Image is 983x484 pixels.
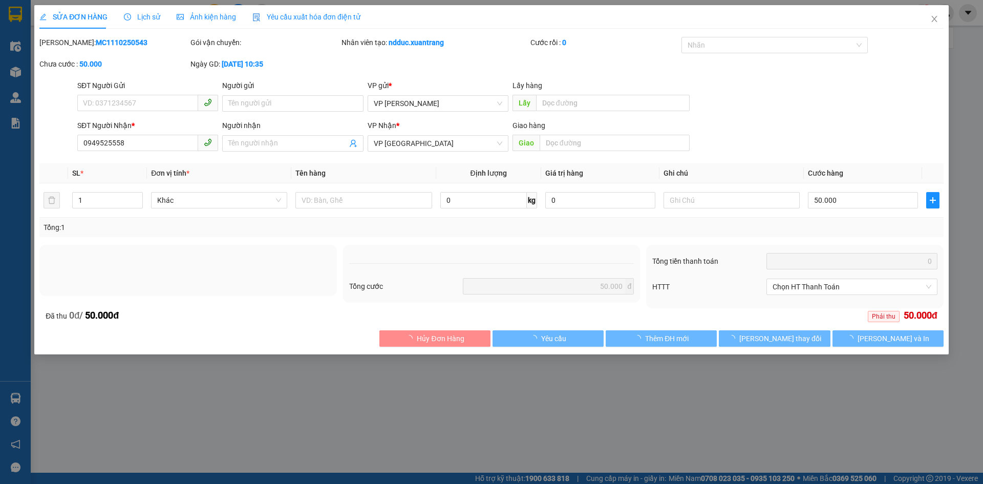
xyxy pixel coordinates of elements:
strong: 50.000 đ [904,310,937,321]
div: [PERSON_NAME]: [39,37,188,48]
span: Khác [157,193,281,208]
span: phone [204,138,212,146]
label: Tổng tiền thanh toán [652,257,723,265]
b: MC1110250543 [96,38,147,47]
div: Người nhận [222,120,363,131]
button: Hủy Đơn Hàng [379,330,490,347]
span: Tên hàng [295,169,326,177]
span: Lấy [512,95,536,111]
div: SĐT Người Gửi [77,80,218,91]
div: Gói vận chuyển: [190,37,339,48]
span: Chọn HT Thanh Toán [773,279,931,294]
button: delete [44,192,60,208]
span: [PERSON_NAME] và In [858,333,929,344]
span: Yêu cầu xuất hóa đơn điện tử [252,13,360,21]
span: Đơn vị tính [151,169,189,177]
span: user-add [349,139,357,148]
span: loading [530,335,541,342]
span: plus [927,196,939,204]
span: Ảnh kiện hàng [177,13,236,21]
span: picture [177,13,184,20]
span: Cước hàng [808,169,843,177]
span: đ [625,279,633,294]
div: Chưa cước : [39,58,188,70]
span: Phải thu [868,311,900,322]
label: HTTT [652,283,675,291]
div: Người gửi [222,80,363,91]
span: loading [634,335,645,342]
button: Yêu cầu [493,330,604,347]
span: Thêm ĐH mới [645,333,689,344]
span: Lấy hàng [512,81,542,90]
span: phone [204,98,212,107]
span: VP Nhận [368,121,396,130]
div: VP gửi [368,80,508,91]
span: 0 đ/ [67,310,83,321]
div: Cước rồi : [530,37,679,48]
span: edit [39,13,47,20]
span: Giá trị hàng [545,169,583,177]
span: VP HÀ NỘI [374,136,502,151]
div: SĐT Người Nhận [77,120,218,131]
span: clock-circle [124,13,131,20]
button: Thêm ĐH mới [606,330,717,347]
span: VP MỘC CHÂU [374,96,502,111]
input: Dọc đường [540,135,690,151]
button: [PERSON_NAME] thay đổi [719,330,830,347]
span: close [930,15,938,23]
img: icon [252,13,261,22]
span: loading [405,335,417,342]
span: Định lượng [471,169,507,177]
span: Giao [512,135,540,151]
span: Yêu cầu [541,333,566,344]
div: Nhân viên tạo: [341,37,528,48]
div: Tổng: 1 [44,222,379,233]
span: Tổng cước [349,282,383,290]
b: [DATE] 10:35 [222,60,263,68]
button: Close [920,5,949,34]
b: 0 [562,38,566,47]
span: Lịch sử [124,13,160,21]
input: VD: Bàn, Ghế [295,192,432,208]
span: Hủy Đơn Hàng [417,333,464,344]
span: loading [728,335,739,342]
span: SL [72,169,80,177]
button: [PERSON_NAME] và In [832,330,944,347]
b: ndduc.xuantrang [389,38,444,47]
input: Dọc đường [536,95,690,111]
input: Ghi Chú [664,192,800,208]
span: Giao hàng [512,121,545,130]
span: loading [846,335,858,342]
span: [PERSON_NAME] thay đổi [739,333,821,344]
button: plus [926,192,939,208]
th: Ghi chú [659,163,804,183]
div: Ngày GD: [190,58,339,70]
b: 50.000 [79,60,102,68]
span: SỬA ĐƠN HÀNG [39,13,108,21]
div: Đã thu [46,308,119,323]
span: kg [527,192,537,208]
strong: 50.000 đ [83,310,119,321]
